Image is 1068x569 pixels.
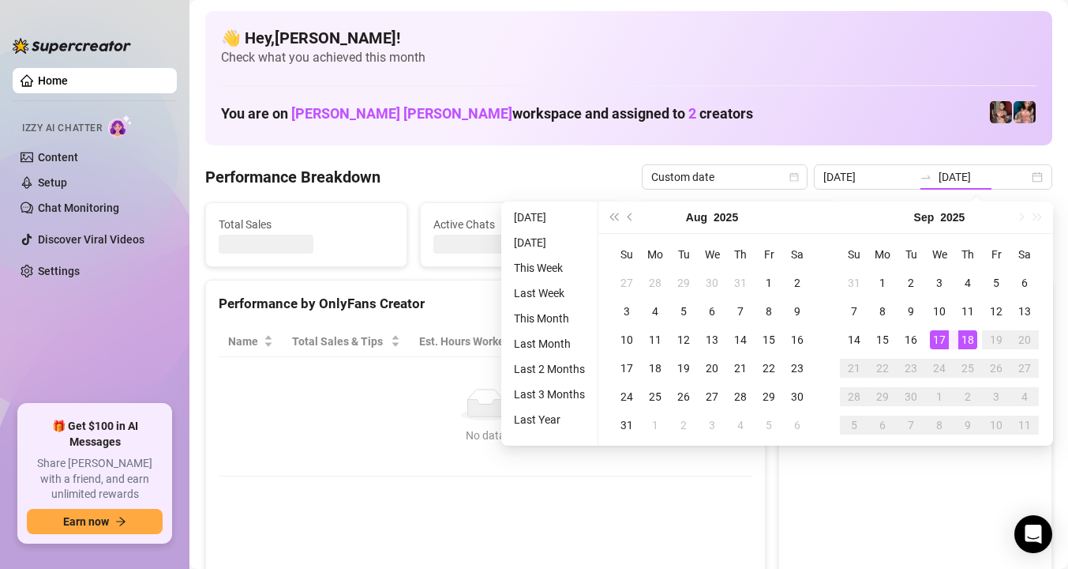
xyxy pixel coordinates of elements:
[38,202,119,214] a: Chat Monitoring
[234,427,736,444] div: No data
[22,121,102,136] span: Izzy AI Chatter
[27,509,163,534] button: Earn nowarrow-right
[939,168,1029,186] input: End date
[1014,101,1036,123] img: PeggySue
[221,105,753,122] h1: You are on workspace and assigned to creators
[27,456,163,503] span: Share [PERSON_NAME] with a friend, and earn unlimited rewards
[990,101,1012,123] img: Demi
[920,171,932,183] span: to
[219,293,752,315] div: Performance by OnlyFans Creator
[38,176,67,189] a: Setup
[649,216,824,233] span: Messages Sent
[115,516,126,527] span: arrow-right
[27,419,163,450] span: 🎁 Get $100 in AI Messages
[546,333,611,350] span: Sales / Hour
[920,171,932,183] span: swap-right
[634,326,752,357] th: Chat Conversion
[108,115,133,138] img: AI Chatter
[419,333,515,350] div: Est. Hours Worked
[38,74,68,87] a: Home
[823,168,913,186] input: Start date
[283,326,410,357] th: Total Sales & Tips
[651,165,798,189] span: Custom date
[219,326,283,357] th: Name
[433,216,609,233] span: Active Chats
[221,27,1036,49] h4: 👋 Hey, [PERSON_NAME] !
[63,515,109,528] span: Earn now
[643,333,730,350] span: Chat Conversion
[219,216,394,233] span: Total Sales
[38,265,80,277] a: Settings
[1014,515,1052,553] div: Open Intercom Messenger
[13,38,131,54] img: logo-BBDzfeDw.svg
[789,172,799,182] span: calendar
[205,166,380,188] h4: Performance Breakdown
[792,293,1039,315] div: Sales by OnlyFans Creator
[291,105,512,122] span: [PERSON_NAME] [PERSON_NAME]
[38,151,78,164] a: Content
[221,49,1036,66] span: Check what you achieved this month
[688,105,696,122] span: 2
[38,233,144,246] a: Discover Viral Videos
[228,333,260,350] span: Name
[292,333,388,350] span: Total Sales & Tips
[537,326,633,357] th: Sales / Hour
